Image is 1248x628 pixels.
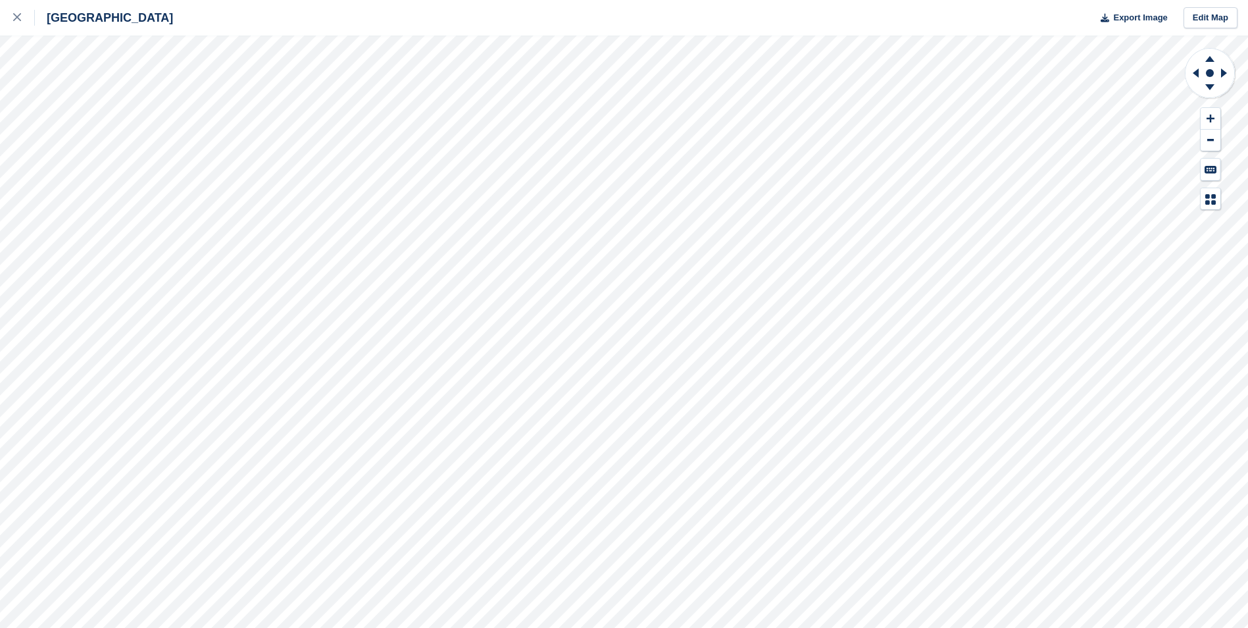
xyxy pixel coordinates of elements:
button: Map Legend [1201,188,1220,210]
button: Export Image [1093,7,1168,29]
a: Edit Map [1184,7,1237,29]
span: Export Image [1113,11,1167,24]
div: [GEOGRAPHIC_DATA] [35,10,173,26]
button: Zoom Out [1201,130,1220,151]
button: Zoom In [1201,108,1220,130]
button: Keyboard Shortcuts [1201,159,1220,180]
